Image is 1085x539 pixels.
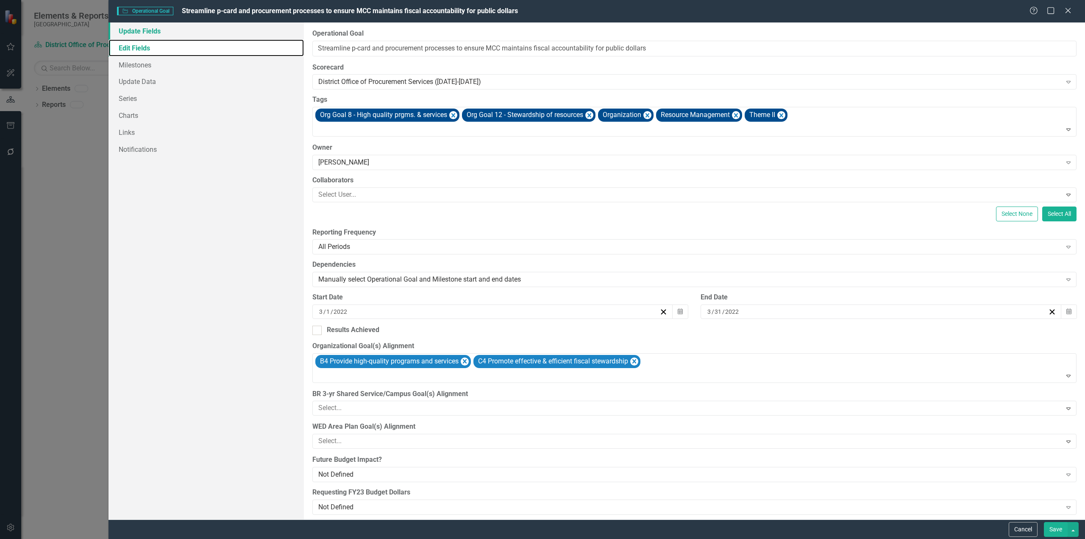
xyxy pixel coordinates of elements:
[476,355,629,368] div: C4 Promote effective & efficient fiscal stewardship
[312,228,1077,237] label: Reporting Frequency
[749,111,775,119] span: Theme II
[318,77,1062,87] div: District Office of Procurement Services ([DATE]-[DATE])
[312,455,1077,465] label: Future Budget Impact?
[312,95,1077,105] label: Tags
[722,308,725,316] span: /
[317,355,460,368] div: B4 Provide high-quality programs and services
[701,293,1077,302] div: End Date
[108,22,304,39] a: Update Fields
[312,41,1077,56] input: Operational Goal Name
[630,357,638,366] div: Remove C4 Promote effective & efficient fiscal stewardship
[331,308,333,316] span: /
[1044,522,1068,537] button: Save
[318,275,1062,285] div: Manually select Operational Goal and Milestone start and end dates
[461,357,469,366] div: Remove B4 Provide high-quality programs and services
[1042,207,1077,221] button: Select All
[585,111,593,119] div: Remove [object Object]
[312,63,1077,73] label: Scorecard
[312,422,1077,432] label: WED Area Plan Goal(s) Alignment
[108,107,304,124] a: Charts
[312,176,1077,185] label: Collaborators
[327,325,379,335] div: Results Achieved
[312,293,688,302] div: Start Date
[108,124,304,141] a: Links
[312,341,1077,351] label: Organizational Goal(s) Alignment
[312,389,1077,399] label: BR 3-yr Shared Service/Campus Goal(s) Alignment
[449,111,457,119] div: Remove [object Object]
[108,73,304,90] a: Update Data
[312,488,1077,497] label: Requesting FY23 Budget Dollars
[777,111,785,119] div: Remove [object Object]
[108,56,304,73] a: Milestones
[603,111,641,119] span: Organization
[996,207,1038,221] button: Select None
[320,111,447,119] span: Org Goal 8 - High quality prgms. & services
[323,308,326,316] span: /
[312,29,1077,39] label: Operational Goal
[108,141,304,158] a: Notifications
[318,503,1062,512] div: Not Defined
[732,111,740,119] div: Remove [object Object]
[117,7,173,15] span: Operational Goal
[108,90,304,107] a: Series
[712,308,714,316] span: /
[312,143,1077,153] label: Owner
[182,7,518,15] span: Streamline p-card and procurement processes to ensure MCC maintains fiscal accountability for pub...
[318,157,1062,167] div: [PERSON_NAME]
[108,39,304,56] a: Edit Fields
[318,470,1062,480] div: Not Defined
[318,242,1062,252] div: All Periods
[643,111,651,119] div: Remove [object Object]
[312,260,1077,270] label: Dependencies
[661,111,730,119] span: Resource Management
[467,111,583,119] span: Org Goal 12 - Stewardship of resources
[1009,522,1038,537] button: Cancel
